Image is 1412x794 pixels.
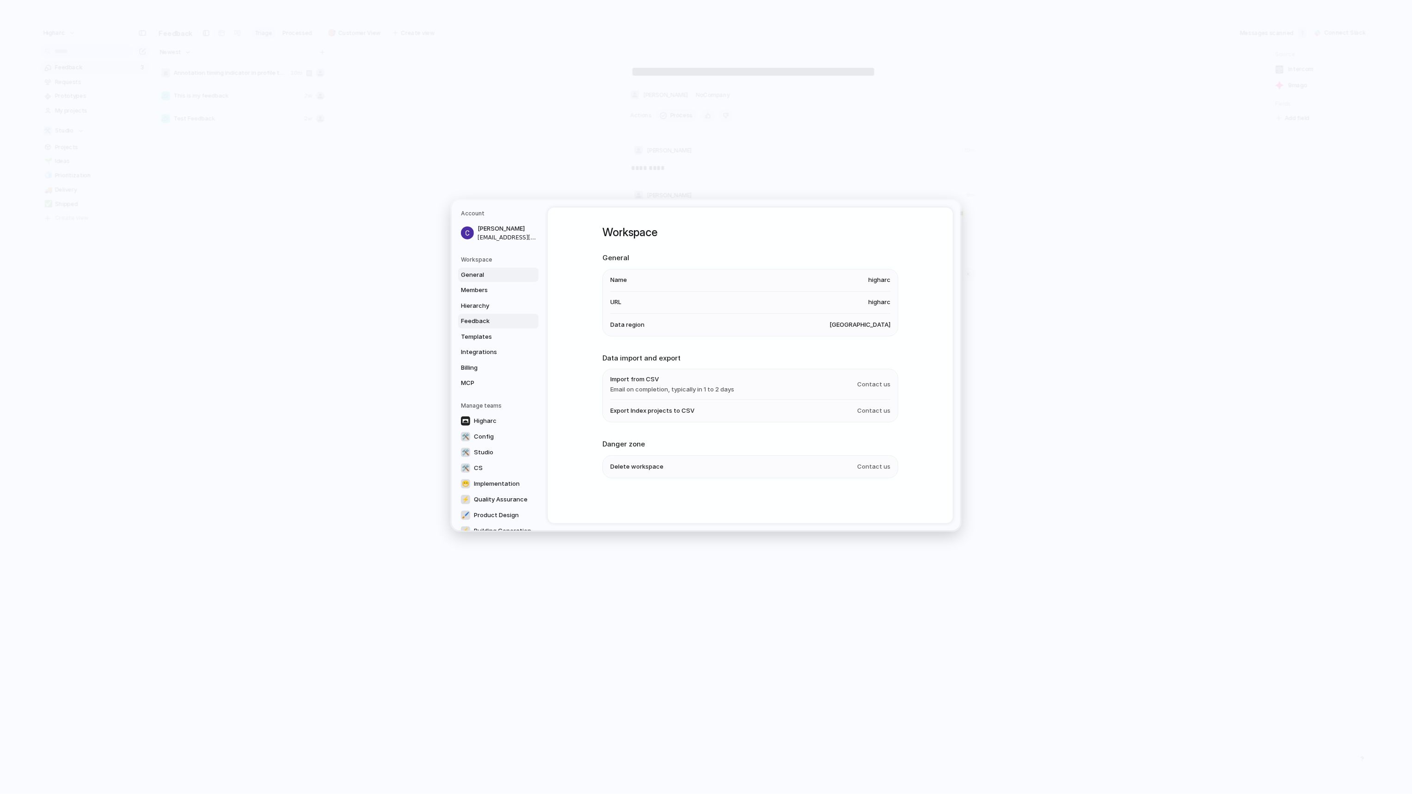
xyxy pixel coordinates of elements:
a: 😁Implementation [458,476,539,491]
span: Contact us [857,380,890,389]
span: Members [461,286,520,295]
span: Email on completion, typically in 1 to 2 days [610,385,734,394]
a: Billing [458,360,539,375]
span: Import from CSV [610,375,734,384]
div: 🛠️ [461,432,470,441]
span: Building Generation [474,526,531,536]
div: 🛠️ [461,463,470,472]
h2: Data import and export [602,353,898,363]
span: MCP [461,379,520,388]
h5: Manage teams [461,401,539,409]
a: ⚡Quality Assurance [458,492,539,507]
div: ⚡ [461,526,470,535]
span: Contact us [857,406,890,415]
h5: Workspace [461,255,539,263]
a: 🛠️CS [458,460,539,475]
a: ⚡Building Generation [458,523,539,538]
a: 🖌Product Design [458,507,539,522]
a: 🛠️Studio [458,445,539,459]
div: ⚡ [461,495,470,504]
span: Config [474,432,494,441]
h2: Danger zone [602,439,898,450]
span: Billing [461,363,520,372]
span: higharc [868,298,890,307]
span: higharc [868,275,890,285]
a: [PERSON_NAME][EMAIL_ADDRESS][DOMAIN_NAME] [458,221,539,244]
a: Members [458,283,539,298]
span: CS [474,464,483,473]
a: Integrations [458,345,539,360]
div: 🖌 [461,510,470,519]
a: 🛠️Config [458,429,539,444]
span: Data region [610,320,645,330]
span: Feedback [461,317,520,326]
div: 🛠️ [461,447,470,457]
span: [EMAIL_ADDRESS][DOMAIN_NAME] [478,233,537,241]
a: Templates [458,329,539,344]
span: Export Index projects to CSV [610,406,694,415]
span: Studio [474,448,493,457]
a: Higharc [458,413,539,428]
span: Quality Assurance [474,495,528,504]
span: [PERSON_NAME] [478,224,537,233]
span: Implementation [474,479,520,489]
span: Integrations [461,348,520,357]
span: Hierarchy [461,301,520,310]
span: Name [610,275,627,285]
span: Contact us [857,462,890,471]
span: URL [610,298,621,307]
span: Templates [461,332,520,341]
a: Feedback [458,314,539,329]
a: General [458,267,539,282]
div: 😁 [461,479,470,488]
span: [GEOGRAPHIC_DATA] [829,320,890,330]
span: Product Design [474,511,519,520]
a: MCP [458,376,539,391]
h1: Workspace [602,224,898,241]
span: Delete workspace [610,462,663,471]
span: General [461,270,520,279]
a: Hierarchy [458,298,539,313]
h5: Account [461,209,539,218]
span: Higharc [474,416,497,426]
h2: General [602,253,898,263]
